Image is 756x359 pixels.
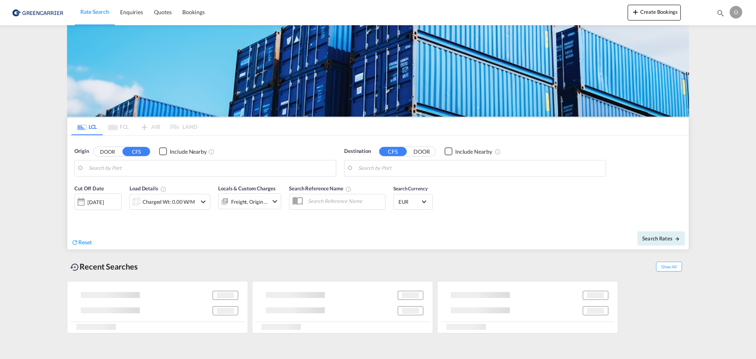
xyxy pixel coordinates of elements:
[393,186,428,192] span: Search Currency
[74,209,80,220] md-datepicker: Select
[71,118,103,135] md-tab-item: LCL
[74,185,104,192] span: Cut Off Date
[656,262,682,272] span: Show All
[170,148,207,156] div: Include Nearby
[631,7,640,17] md-icon: icon-plus 400-fg
[674,236,680,242] md-icon: icon-arrow-right
[12,4,65,21] img: 1378a7308afe11ef83610d9e779c6b34.png
[730,6,742,19] div: O
[231,196,268,207] div: Freight Origin Destination
[78,239,92,246] span: Reset
[154,9,171,15] span: Quotes
[628,5,681,20] button: icon-plus 400-fgCreate Bookings
[71,238,92,247] div: icon-refreshReset
[122,147,150,156] button: CFS
[218,193,281,209] div: Freight Origin Destinationicon-chevron-down
[74,193,122,210] div: [DATE]
[160,186,167,192] md-icon: Chargeable Weight
[445,147,492,156] md-checkbox: Checkbox No Ink
[198,197,208,206] md-icon: icon-chevron-down
[120,9,143,15] span: Enquiries
[398,198,421,205] span: EUR
[358,162,602,174] input: Search by Port
[455,148,492,156] div: Include Nearby
[130,194,210,210] div: Charged Wt: 0,00 W/Micon-chevron-down
[71,118,197,135] md-pagination-wrapper: Use the left and right arrow keys to navigate between tabs
[67,25,689,117] img: GreenCarrierFCL_LCL.png
[345,186,352,192] md-icon: Your search will be saved by the below given name
[208,149,215,155] md-icon: Unchecked: Ignores neighbouring ports when fetching rates.Checked : Includes neighbouring ports w...
[716,9,725,20] div: icon-magnify
[71,239,78,246] md-icon: icon-refresh
[379,147,407,156] button: CFS
[87,199,104,206] div: [DATE]
[398,196,428,207] md-select: Select Currency: € EUREuro
[94,147,121,156] button: DOOR
[270,197,280,206] md-icon: icon-chevron-down
[344,147,371,155] span: Destination
[74,147,89,155] span: Origin
[495,149,501,155] md-icon: Unchecked: Ignores neighbouring ports when fetching rates.Checked : Includes neighbouring ports w...
[637,231,685,246] button: Search Ratesicon-arrow-right
[304,195,385,207] input: Search Reference Name
[67,136,689,249] div: Origin DOOR CFS Checkbox No InkUnchecked: Ignores neighbouring ports when fetching rates.Checked ...
[67,258,141,275] div: Recent Searches
[182,9,204,15] span: Bookings
[716,9,725,17] md-icon: icon-magnify
[70,262,80,272] md-icon: icon-backup-restore
[89,162,332,174] input: Search by Port
[143,196,195,207] div: Charged Wt: 0,00 W/M
[642,235,680,242] span: Search Rates
[80,8,109,15] span: Rate Search
[408,147,435,156] button: DOOR
[218,185,276,192] span: Locals & Custom Charges
[159,147,207,156] md-checkbox: Checkbox No Ink
[130,185,167,192] span: Load Details
[289,185,352,192] span: Search Reference Name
